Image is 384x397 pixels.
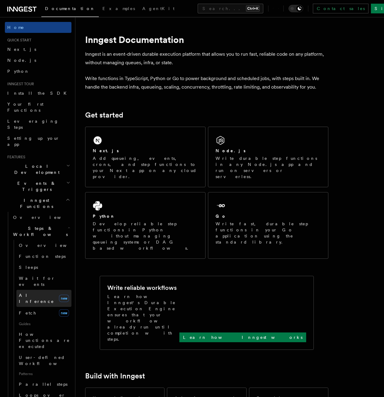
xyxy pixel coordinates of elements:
[289,5,303,12] button: Toggle dark mode
[19,293,54,304] span: AI Inference
[5,155,25,160] span: Features
[208,192,328,259] a: GoWrite fast, durable step functions in your Go application using the standard library.
[19,265,38,270] span: Sleeps
[102,6,135,11] span: Examples
[45,6,95,11] span: Documentation
[7,58,36,63] span: Node.js
[19,254,66,259] span: Function steps
[16,290,71,307] a: AI Inferencenew
[5,195,71,212] button: Inngest Functions
[5,88,71,99] a: Install the SDK
[16,319,71,329] span: Guides
[59,309,69,317] span: new
[16,262,71,273] a: Sleeps
[7,136,60,147] span: Setting up your app
[216,155,321,180] p: Write durable step functions in any Node.js app and run on servers or serverless.
[16,379,71,390] a: Parallel steps
[85,111,123,119] a: Get started
[5,22,71,33] a: Home
[5,133,71,150] a: Setting up your app
[5,44,71,55] a: Next.js
[7,24,24,30] span: Home
[5,82,34,86] span: Inngest tour
[142,6,175,11] span: AgentKit
[19,332,70,349] span: How Functions are executed
[16,352,71,369] a: User-defined Workflows
[13,215,76,220] span: Overview
[5,163,66,175] span: Local Development
[313,4,368,13] a: Contact sales
[208,127,328,187] a: Node.jsWrite durable step functions in any Node.js app and run on servers or serverless.
[5,161,71,178] button: Local Development
[5,38,31,43] span: Quick start
[139,2,178,16] a: AgentKit
[85,50,328,67] p: Inngest is an event-driven durable execution platform that allows you to run fast, reliable code ...
[11,223,71,240] button: Steps & Workflows
[93,148,119,154] h2: Next.js
[5,180,66,192] span: Events & Triggers
[183,334,303,340] p: Learn how Inngest works
[246,5,260,12] kbd: Ctrl+K
[5,55,71,66] a: Node.js
[5,197,66,209] span: Inngest Functions
[19,276,55,287] span: Wait for events
[19,243,81,248] span: Overview
[7,91,70,96] span: Install the SDK
[19,355,74,366] span: User-defined Workflows
[7,47,36,52] span: Next.js
[85,127,206,187] a: Next.jsAdd queueing, events, crons, and step functions to your Next app on any cloud provider.
[198,4,263,13] button: Search...Ctrl+K
[93,155,198,180] p: Add queueing, events, crons, and step functions to your Next app on any cloud provider.
[216,213,227,219] h2: Go
[85,192,206,259] a: PythonDevelop reliable step functions in Python without managing queueing systems or DAG based wo...
[16,251,71,262] a: Function steps
[107,283,177,292] h2: Write reliable workflows
[93,213,115,219] h2: Python
[216,148,246,154] h2: Node.js
[5,116,71,133] a: Leveraging Steps
[85,34,328,45] h1: Inngest Documentation
[16,369,71,379] span: Patterns
[5,99,71,116] a: Your first Functions
[7,69,29,74] span: Python
[7,102,43,113] span: Your first Functions
[59,295,69,302] span: new
[16,307,71,319] a: Fetchnew
[11,212,71,223] a: Overview
[107,293,179,342] p: Learn how Inngest's Durable Execution Engine ensures that your workflow already run until complet...
[41,2,99,17] a: Documentation
[16,329,71,352] a: How Functions are executed
[19,311,36,315] span: Fetch
[7,119,59,130] span: Leveraging Steps
[19,382,67,387] span: Parallel steps
[11,225,68,237] span: Steps & Workflows
[99,2,139,16] a: Examples
[93,221,198,251] p: Develop reliable step functions in Python without managing queueing systems or DAG based workflows.
[5,66,71,77] a: Python
[16,273,71,290] a: Wait for events
[179,332,306,342] a: Learn how Inngest works
[85,74,328,91] p: Write functions in TypeScript, Python or Go to power background and scheduled jobs, with steps bu...
[216,221,321,245] p: Write fast, durable step functions in your Go application using the standard library.
[85,372,145,380] a: Build with Inngest
[5,178,71,195] button: Events & Triggers
[16,240,71,251] a: Overview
